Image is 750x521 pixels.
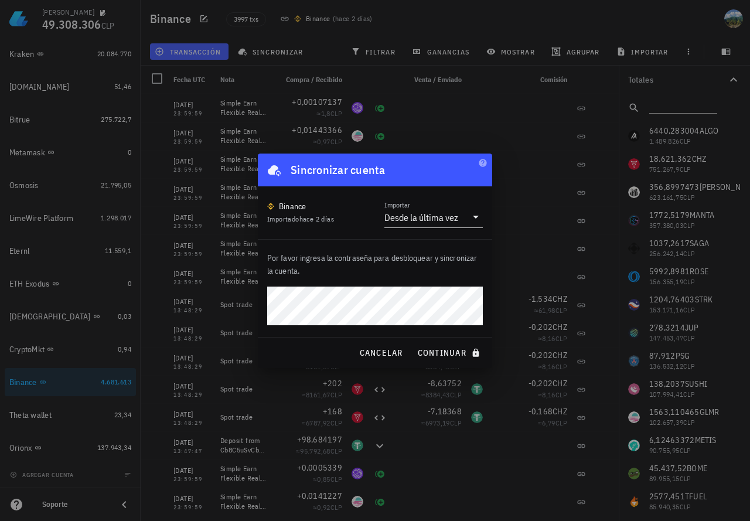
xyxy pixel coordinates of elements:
[354,342,407,363] button: cancelar
[291,161,386,179] div: Sincronizar cuenta
[267,203,274,210] img: 270.png
[417,348,483,358] span: continuar
[412,342,487,363] button: continuar
[384,207,483,227] div: ImportarDesde la última vez
[359,348,403,358] span: cancelar
[299,214,334,223] span: hace 2 días
[279,200,306,212] div: Binance
[384,212,458,223] div: Desde la última vez
[267,251,483,277] p: Por favor ingresa la contraseña para desbloquear y sincronizar la cuenta.
[267,214,334,223] span: Importado
[384,200,410,209] label: Importar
